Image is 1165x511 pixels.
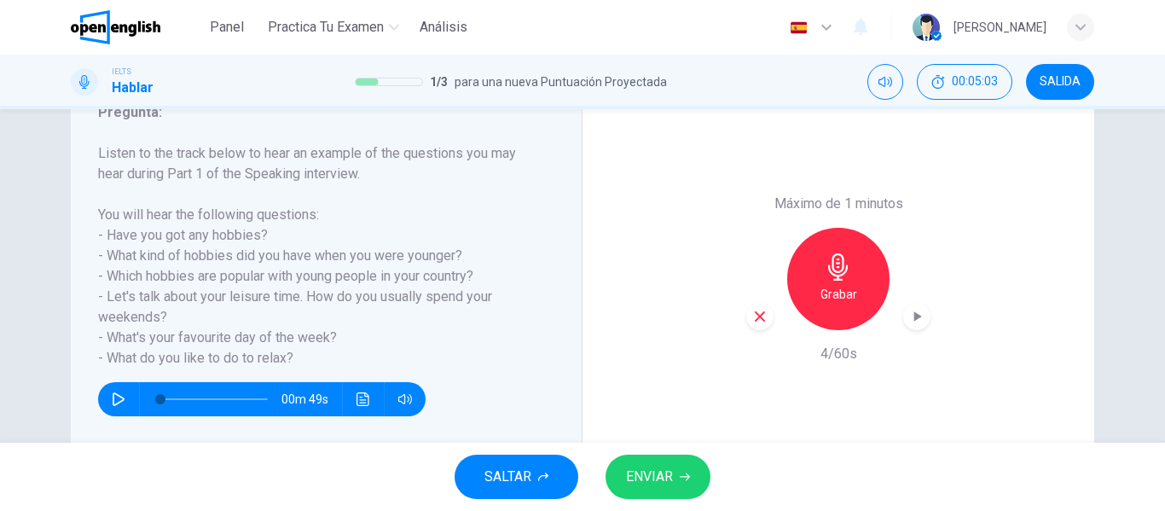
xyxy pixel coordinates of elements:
a: OpenEnglish logo [71,10,200,44]
h6: Pregunta : [98,102,534,123]
div: Silenciar [867,64,903,100]
h6: Máximo de 1 minutos [774,194,903,214]
span: IELTS [112,66,131,78]
span: 1 / 3 [430,72,448,92]
button: Panel [200,12,254,43]
span: 00:05:03 [952,75,998,89]
h6: Listen to the track below to hear an example of the questions you may hear during Part 1 of the S... [98,143,534,369]
span: SALTAR [484,465,531,489]
span: Practica tu examen [268,17,384,38]
h1: Hablar [112,78,154,98]
button: 00:05:03 [917,64,1012,100]
button: Practica tu examen [261,12,406,43]
button: SALTAR [455,455,578,499]
div: Ocultar [917,64,1012,100]
h6: Grabar [820,284,857,305]
button: SALIDA [1026,64,1094,100]
span: Análisis [420,17,467,38]
span: 00m 49s [281,382,342,416]
span: para una nueva Puntuación Proyectada [455,72,667,92]
img: Profile picture [913,14,940,41]
img: es [788,21,809,34]
button: Haz clic para ver la transcripción del audio [350,382,377,416]
span: SALIDA [1040,75,1081,89]
span: ENVIAR [626,465,673,489]
img: OpenEnglish logo [71,10,160,44]
button: Análisis [413,12,474,43]
button: Grabar [787,228,890,330]
h6: 4/60s [820,344,857,364]
button: ENVIAR [606,455,710,499]
div: [PERSON_NAME] [953,17,1046,38]
span: Panel [210,17,244,38]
